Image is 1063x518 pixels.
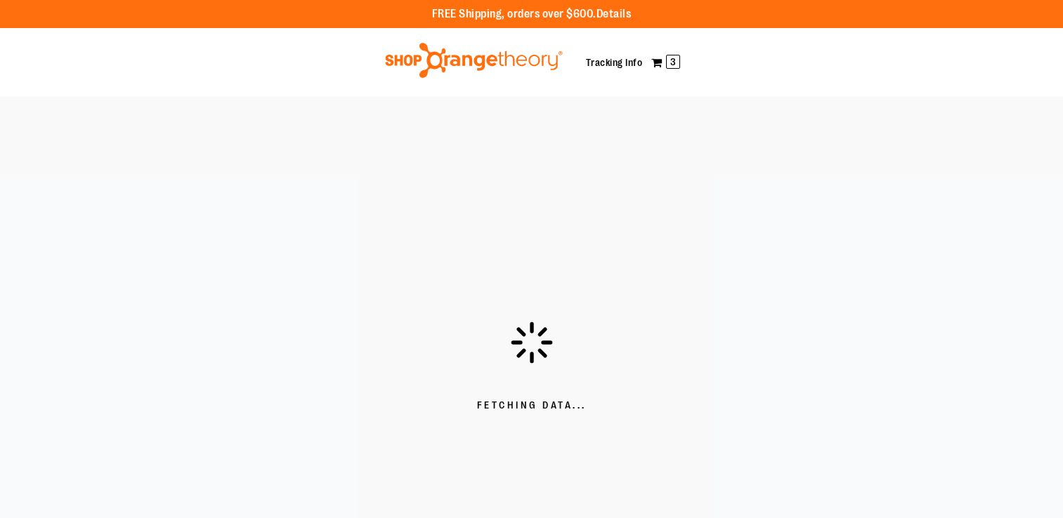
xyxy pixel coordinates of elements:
[666,55,680,69] span: 3
[383,43,565,78] img: Shop Orangetheory
[586,57,643,68] a: Tracking Info
[432,6,632,22] p: FREE Shipping, orders over $600.
[596,8,632,20] a: Details
[477,399,587,413] span: Fetching Data...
